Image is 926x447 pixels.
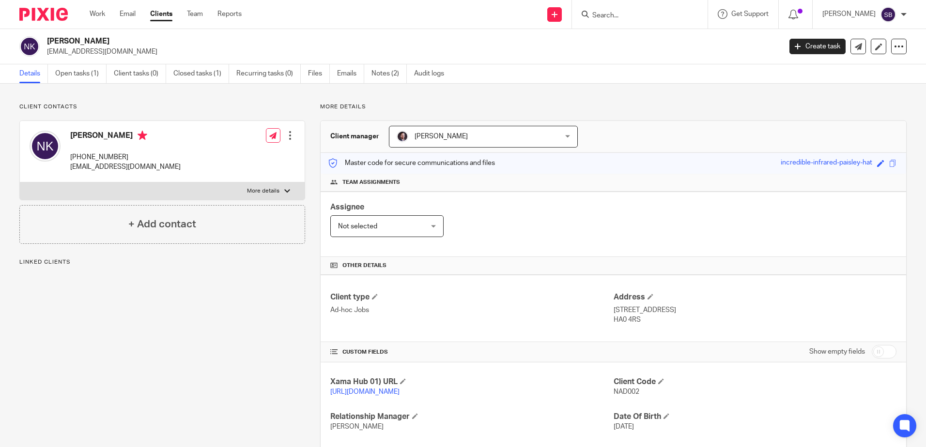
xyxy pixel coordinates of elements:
[114,64,166,83] a: Client tasks (0)
[150,9,172,19] a: Clients
[19,8,68,21] img: Pixie
[880,7,896,22] img: svg%3E
[19,258,305,266] p: Linked clients
[809,347,865,357] label: Show empty fields
[338,223,377,230] span: Not selected
[320,103,907,111] p: More details
[30,131,61,162] img: svg%3E
[330,377,613,387] h4: Xama Hub 01) URL
[414,64,451,83] a: Audit logs
[330,388,400,395] a: [URL][DOMAIN_NAME]
[330,305,613,315] p: Ad-hoc Jobs
[187,9,203,19] a: Team
[90,9,105,19] a: Work
[55,64,107,83] a: Open tasks (1)
[614,388,639,395] span: NAD002
[614,423,634,430] span: [DATE]
[731,11,769,17] span: Get Support
[614,292,896,302] h4: Address
[342,179,400,186] span: Team assignments
[789,39,846,54] a: Create task
[614,412,896,422] h4: Date Of Birth
[19,103,305,111] p: Client contacts
[371,64,407,83] a: Notes (2)
[822,9,876,19] p: [PERSON_NAME]
[247,187,279,195] p: More details
[328,158,495,168] p: Master code for secure communications and files
[120,9,136,19] a: Email
[19,36,40,57] img: svg%3E
[138,131,147,140] i: Primary
[330,292,613,302] h4: Client type
[70,162,181,172] p: [EMAIL_ADDRESS][DOMAIN_NAME]
[19,64,48,83] a: Details
[70,131,181,143] h4: [PERSON_NAME]
[217,9,242,19] a: Reports
[236,64,301,83] a: Recurring tasks (0)
[330,412,613,422] h4: Relationship Manager
[47,47,775,57] p: [EMAIL_ADDRESS][DOMAIN_NAME]
[614,377,896,387] h4: Client Code
[70,152,181,162] p: [PHONE_NUMBER]
[342,262,386,269] span: Other details
[781,158,872,169] div: incredible-infrared-paisley-hat
[591,12,679,20] input: Search
[330,203,364,211] span: Assignee
[337,64,364,83] a: Emails
[308,64,330,83] a: Files
[415,133,468,140] span: [PERSON_NAME]
[128,217,196,232] h4: + Add contact
[397,131,408,142] img: Capture.PNG
[47,36,629,46] h2: [PERSON_NAME]
[330,132,379,141] h3: Client manager
[330,423,384,430] span: [PERSON_NAME]
[173,64,229,83] a: Closed tasks (1)
[614,315,896,325] p: HA0 4RS
[614,305,896,315] p: [STREET_ADDRESS]
[330,348,613,356] h4: CUSTOM FIELDS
